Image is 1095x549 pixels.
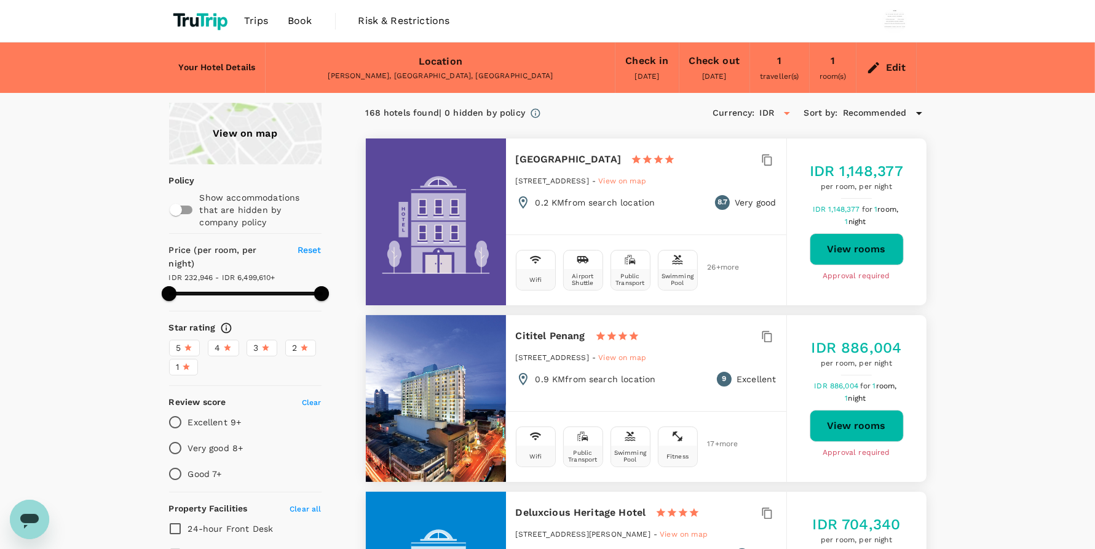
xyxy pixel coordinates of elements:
button: View rooms [810,410,904,442]
p: Very good 8+ [188,442,243,454]
h6: Your Hotel Details [179,61,256,74]
h6: Property Facilities [169,502,248,516]
p: Good 7+ [188,468,222,480]
div: Public Transport [614,273,647,286]
svg: Star ratings are awarded to properties to represent the quality of services, facilities, and amen... [220,322,232,334]
span: - [592,177,598,185]
span: [DATE] [635,72,660,81]
h5: IDR 1,148,377 [810,161,903,181]
div: Check in [625,52,668,70]
span: Reset [298,245,322,255]
p: Excellent 9+ [188,416,242,428]
span: [DATE] [702,72,727,81]
p: Very good [735,196,776,209]
button: View rooms [810,233,904,265]
span: 3 [254,342,259,355]
img: TruTrip logo [169,7,235,34]
a: View on map [598,175,646,185]
div: Swimming Pool [614,449,647,463]
h6: Price (per room, per night) [169,244,283,271]
span: Clear all [290,505,321,513]
span: 17 + more [708,440,726,448]
span: 26 + more [708,263,726,271]
p: 0.9 KM from search location [536,373,656,385]
div: Check out [689,52,740,70]
span: IDR 886,004 [814,382,860,390]
p: Policy [169,174,177,186]
span: 4 [215,342,221,355]
img: Wisnu Wiranata [882,9,907,33]
span: [STREET_ADDRESS] [516,353,589,362]
div: 168 hotels found | 0 hidden by policy [366,106,525,120]
button: Open [778,105,796,122]
a: View on map [598,352,646,362]
span: Clear [302,398,322,407]
h6: Review score [169,396,226,409]
div: Location [419,53,462,70]
span: 2 [293,342,298,355]
h6: Currency : [713,106,754,120]
h6: Cititel Penang [516,327,585,345]
span: per room, per night [812,358,902,370]
div: Wifi [529,453,542,460]
span: 1 [874,205,900,214]
span: [STREET_ADDRESS][PERSON_NAME] [516,530,650,539]
span: per room, per night [813,534,901,547]
div: Swimming Pool [661,273,695,286]
span: night [848,394,866,403]
span: for [862,205,874,214]
span: View on map [598,353,646,362]
h6: Star rating [169,321,216,335]
span: 9 [722,373,727,385]
span: View on map [598,177,646,185]
h6: Sort by : [804,106,838,120]
div: Edit [886,59,906,76]
p: Show accommodations that are hidden by company policy [200,191,320,228]
span: Approval required [823,270,890,283]
span: IDR 232,946 - IDR 6,499,610+ [169,273,275,282]
a: View on map [169,103,322,164]
span: View on map [660,530,708,539]
span: room, [877,205,898,214]
h6: [GEOGRAPHIC_DATA] [516,151,622,168]
div: Fitness [666,453,689,460]
span: - [592,353,598,362]
div: 1 [831,52,835,70]
div: [PERSON_NAME], [GEOGRAPHIC_DATA], [GEOGRAPHIC_DATA] [275,70,605,82]
span: IDR 1,148,377 [813,205,862,214]
div: Airport Shuttle [566,273,600,286]
p: Excellent [737,373,776,385]
span: Risk & Restrictions [358,14,450,28]
div: Public Transport [566,449,600,463]
h5: IDR 704,340 [813,515,901,534]
a: View on map [660,529,708,539]
span: per room, per night [810,181,903,193]
span: 5 [176,342,181,355]
span: [STREET_ADDRESS] [516,177,589,185]
span: 8.7 [717,196,727,209]
span: Book [288,14,312,28]
span: room(s) [820,72,846,81]
iframe: Button to launch messaging window, conversation in progress [10,500,49,539]
span: Recommended [843,106,907,120]
span: Trips [244,14,268,28]
span: 1 [176,361,180,374]
div: Wifi [529,276,542,283]
h5: IDR 886,004 [812,338,902,358]
span: - [654,530,660,539]
span: 1 [845,217,868,226]
span: traveller(s) [760,72,799,81]
span: 1 [845,394,868,403]
span: for [860,382,872,390]
span: night [848,217,866,226]
span: 24-hour Front Desk [188,524,274,534]
span: room, [876,382,897,390]
span: Approval required [823,447,890,459]
h6: Deluxcious Heritage Hotel [516,504,646,521]
span: 1 [873,382,899,390]
div: 1 [777,52,781,70]
p: 0.2 KM from search location [536,196,655,209]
